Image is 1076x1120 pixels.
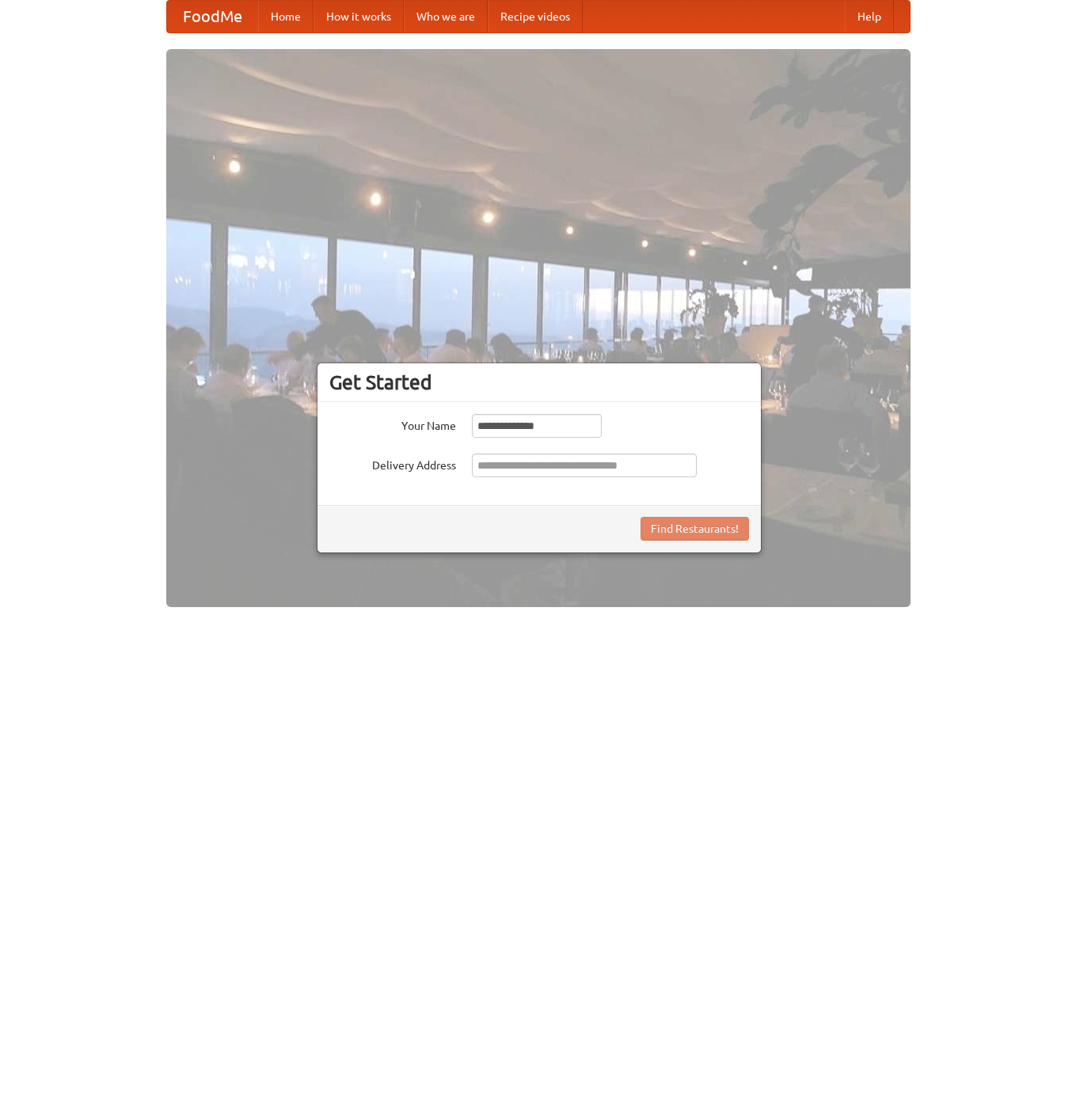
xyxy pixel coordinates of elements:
[488,1,583,32] a: Recipe videos
[329,414,456,434] label: Your Name
[258,1,314,32] a: Home
[329,454,456,473] label: Delivery Address
[314,1,404,32] a: How it works
[641,517,749,541] button: Find Restaurants!
[329,370,749,394] h3: Get Started
[845,1,894,32] a: Help
[167,1,258,32] a: FoodMe
[404,1,488,32] a: Who we are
